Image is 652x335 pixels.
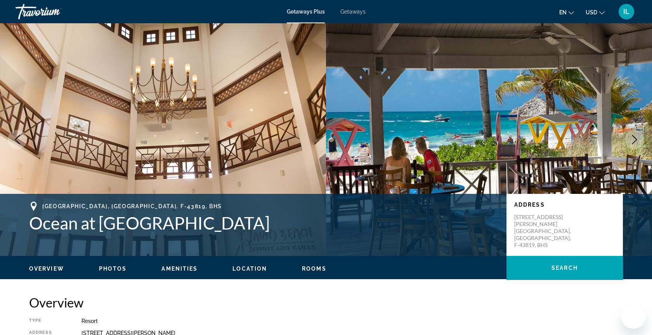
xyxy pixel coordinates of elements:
button: Rooms [302,265,326,272]
h2: Overview [29,295,623,310]
span: Rooms [302,266,326,272]
a: Getaways [340,9,366,15]
span: Photos [99,266,127,272]
button: User Menu [616,3,636,20]
p: Address [514,202,615,208]
p: [STREET_ADDRESS][PERSON_NAME] [GEOGRAPHIC_DATA], [GEOGRAPHIC_DATA], F-43819, BHS [514,214,576,249]
span: [GEOGRAPHIC_DATA], [GEOGRAPHIC_DATA], F-43819, BHS [42,203,222,209]
button: Change currency [586,7,605,18]
button: Overview [29,265,64,272]
div: Resort [81,318,623,324]
button: Search [506,256,623,280]
button: Change language [559,7,574,18]
button: Next image [625,130,644,149]
button: Amenities [161,265,198,272]
a: Travorium [16,2,93,22]
span: en [559,9,567,16]
div: Type [29,318,62,324]
iframe: Button to launch messaging window [621,304,646,329]
button: Photos [99,265,127,272]
span: Location [232,266,267,272]
span: Amenities [161,266,198,272]
span: Overview [29,266,64,272]
h1: Ocean at [GEOGRAPHIC_DATA] [29,213,499,233]
button: Location [232,265,267,272]
button: Previous image [8,130,27,149]
a: Getaways Plus [287,9,325,15]
span: IL [623,8,629,16]
span: Search [551,265,578,271]
span: USD [586,9,597,16]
